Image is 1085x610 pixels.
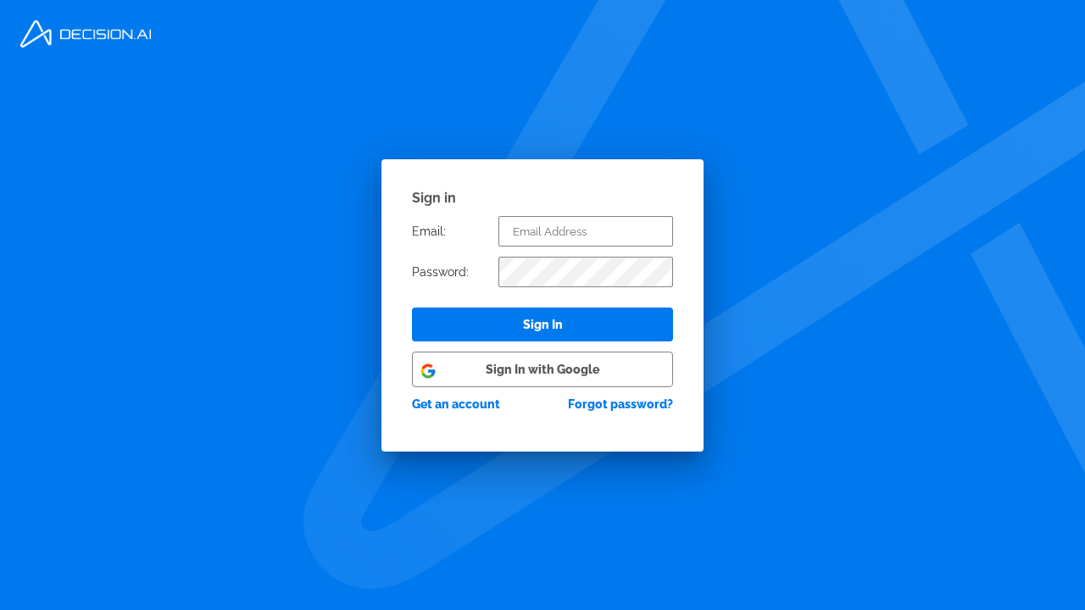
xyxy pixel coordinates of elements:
input: Email Address [498,216,673,247]
p: Email: [412,225,446,238]
p: Get an account [412,397,500,411]
button: Sign In with Google [412,352,673,387]
p: Password: [412,265,469,279]
h3: Sign in [412,190,673,206]
p: Forgot password? [568,397,673,411]
button: Sign In [412,308,673,341]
